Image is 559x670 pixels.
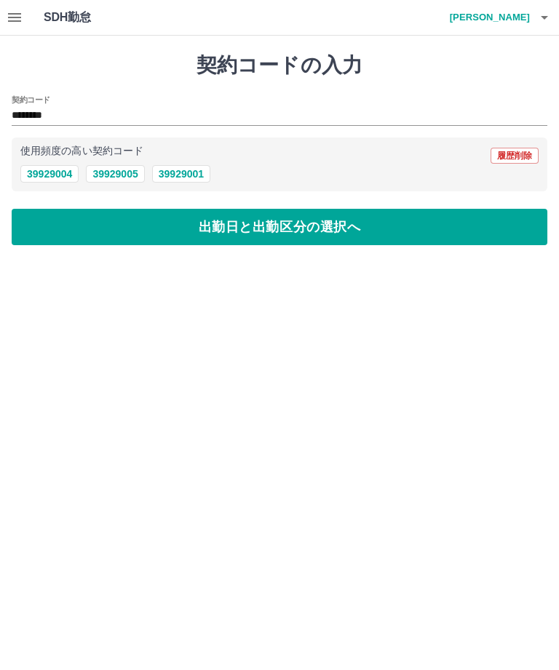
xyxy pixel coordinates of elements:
h2: 契約コード [12,94,50,105]
button: 履歴削除 [491,148,539,164]
p: 使用頻度の高い契約コード [20,146,143,156]
h1: 契約コードの入力 [12,53,547,78]
button: 39929004 [20,165,79,183]
button: 出勤日と出勤区分の選択へ [12,209,547,245]
button: 39929001 [152,165,210,183]
button: 39929005 [86,165,144,183]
